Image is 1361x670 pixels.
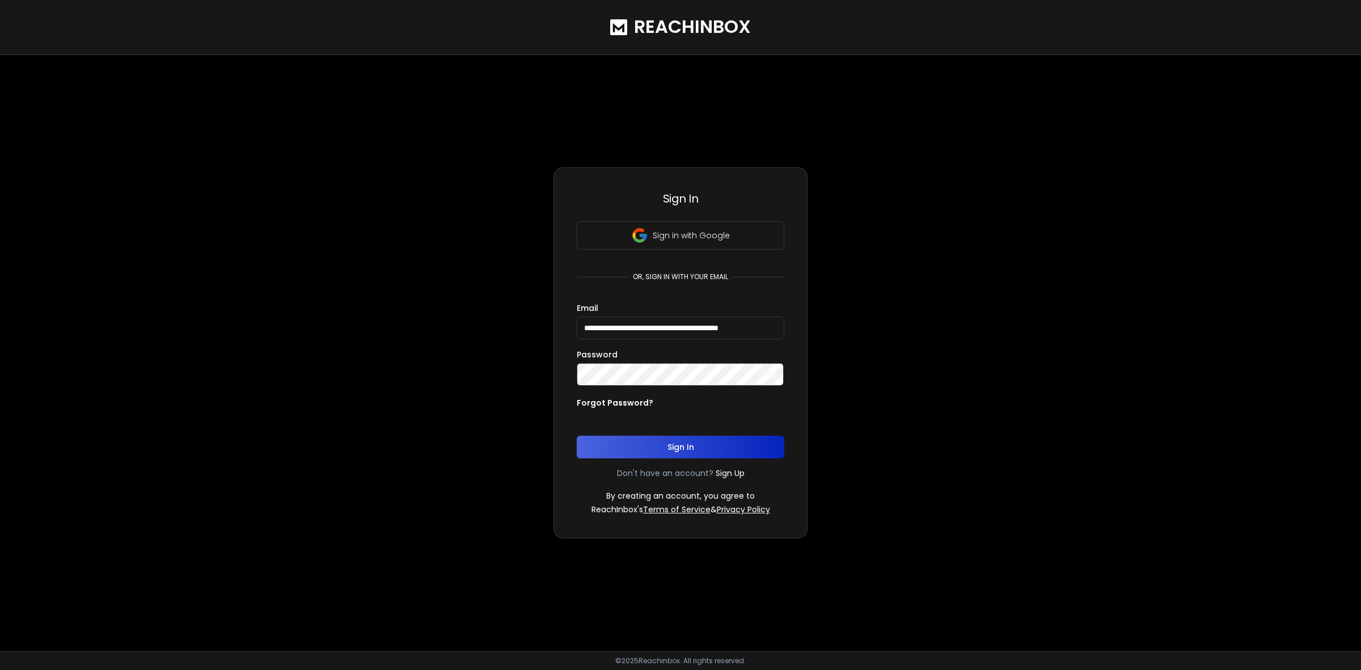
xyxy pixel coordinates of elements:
[577,397,653,408] p: Forgot Password?
[617,467,713,479] p: Don't have an account?
[634,16,751,37] h1: ReachInbox
[610,5,751,50] a: ReachInbox
[606,490,755,502] p: By creating an account, you agree to
[591,504,770,515] p: ReachInbox's &
[653,230,730,241] p: Sign in with Google
[577,436,784,458] button: Sign In
[577,304,598,312] label: Email
[628,272,733,281] p: or, sign in with your email
[615,656,746,665] p: © 2025 Reachinbox. All rights reserved.
[577,191,784,207] h3: Sign In
[610,19,627,35] img: logo
[716,467,745,479] a: Sign Up
[577,221,784,250] button: Sign in with Google
[643,504,711,515] a: Terms of Service
[577,351,618,359] label: Password
[717,504,770,515] a: Privacy Policy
